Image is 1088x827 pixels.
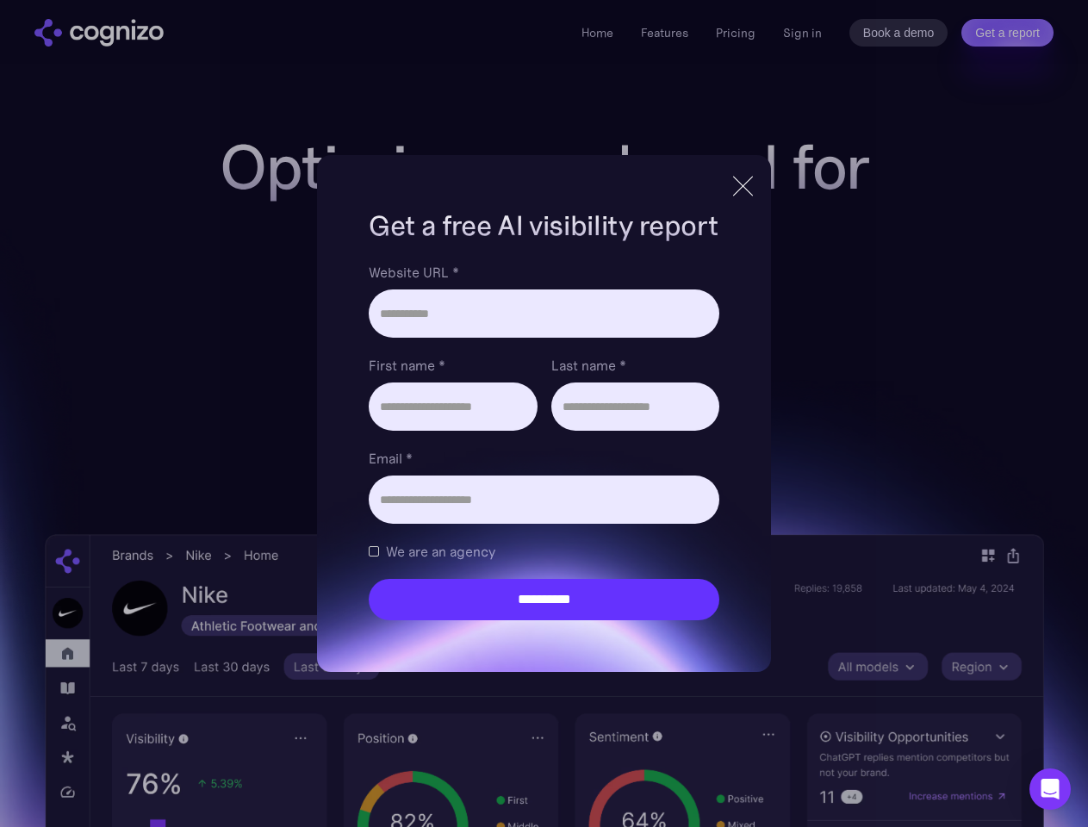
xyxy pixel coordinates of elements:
[369,207,718,245] h1: Get a free AI visibility report
[369,262,718,620] form: Brand Report Form
[369,262,718,283] label: Website URL *
[386,541,495,562] span: We are an agency
[369,448,718,469] label: Email *
[551,355,719,376] label: Last name *
[1029,768,1071,810] div: Open Intercom Messenger
[369,355,537,376] label: First name *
